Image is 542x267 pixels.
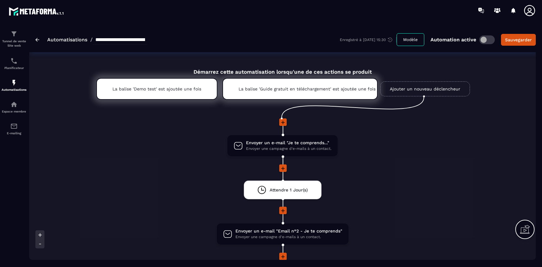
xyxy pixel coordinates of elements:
div: Enregistré à [340,37,397,43]
a: Ajouter un nouveau déclencheur [380,81,470,96]
p: Planificateur [2,66,26,70]
p: Tunnel de vente Site web [2,39,26,48]
img: email [10,122,18,130]
p: Espace membre [2,110,26,113]
a: schedulerschedulerPlanificateur [2,53,26,74]
p: Automatisations [2,88,26,91]
span: Envoyer une campagne d'e-mails à un contact. [246,146,331,152]
img: automations [10,79,18,86]
img: automations [10,101,18,108]
img: logo [9,6,65,17]
span: Envoyer une campagne d'e-mails à un contact. [235,234,342,240]
p: La balise 'Guide gratuit en téléchargement' est ajoutée une fois [239,86,362,91]
img: formation [10,30,18,38]
div: Sauvegarder [505,37,532,43]
img: scheduler [10,57,18,65]
p: La balise 'Demo test' est ajoutée une fois [112,86,201,91]
a: automationsautomationsEspace membre [2,96,26,118]
a: automationsautomationsAutomatisations [2,74,26,96]
p: [DATE] 15:30 [363,38,386,42]
a: formationformationTunnel de vente Site web [2,25,26,53]
span: Attendre 1 Jour(s) [270,187,308,193]
span: / [90,37,93,43]
button: Sauvegarder [501,34,536,46]
button: Modèle [397,33,424,46]
span: Envoyer un e-mail "Email n°2 - Je te comprends" [235,228,342,234]
div: Démarrez cette automatisation lorsqu'une de ces actions se produit [81,62,484,75]
p: Automation active [430,37,476,43]
a: Automatisations [47,37,87,43]
p: E-mailing [2,131,26,135]
img: arrow [35,38,39,42]
span: Envoyer un e-mail "Je te comprends..." [246,140,331,146]
a: emailemailE-mailing [2,118,26,140]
